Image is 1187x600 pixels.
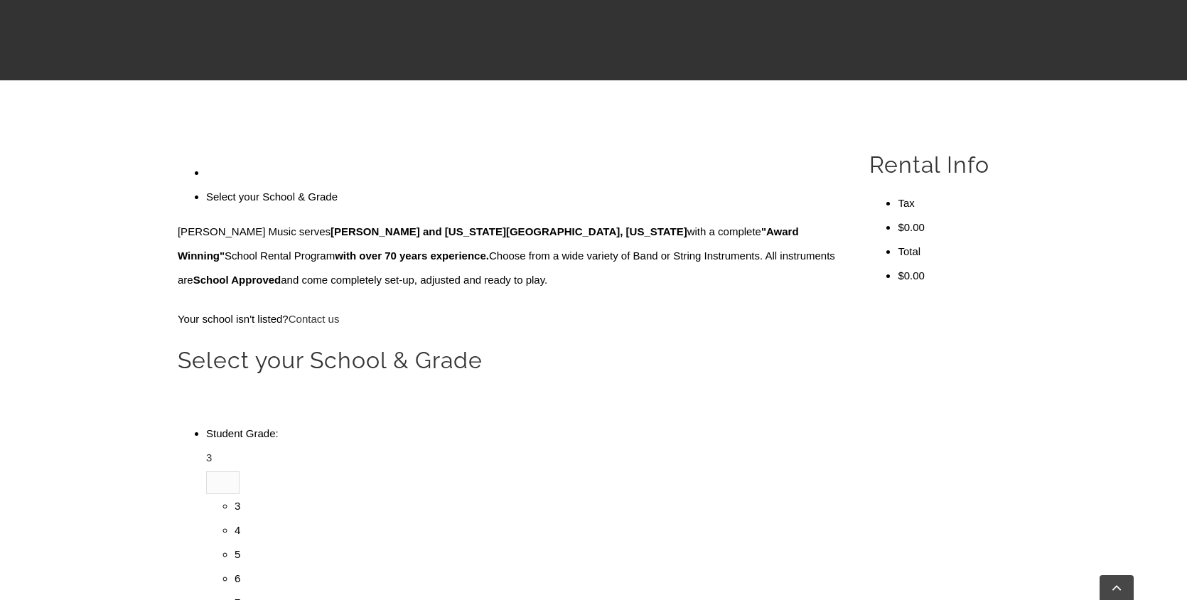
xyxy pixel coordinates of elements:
[335,250,489,262] strong: with over 70 years experience.
[178,220,837,292] p: [PERSON_NAME] Music serves with a complete School Rental Program Choose from a wide variety of Ba...
[206,185,837,209] li: Select your School & Grade
[898,264,1009,288] li: $0.00
[235,494,240,518] li: 3
[206,451,212,464] span: 3
[898,215,1009,240] li: $0.00
[235,567,240,591] li: 6
[193,274,281,286] strong: School Approved
[331,225,687,237] strong: [PERSON_NAME] and [US_STATE][GEOGRAPHIC_DATA], [US_STATE]
[178,307,837,331] p: Your school isn't listed?
[235,542,240,567] li: 5
[898,240,1009,264] li: Total
[869,150,1009,180] h2: Rental Info
[235,518,240,542] li: 4
[898,191,1009,215] li: Tax
[206,427,279,439] label: Student Grade:
[289,313,340,325] a: Contact us
[178,345,837,375] h2: Select your School & Grade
